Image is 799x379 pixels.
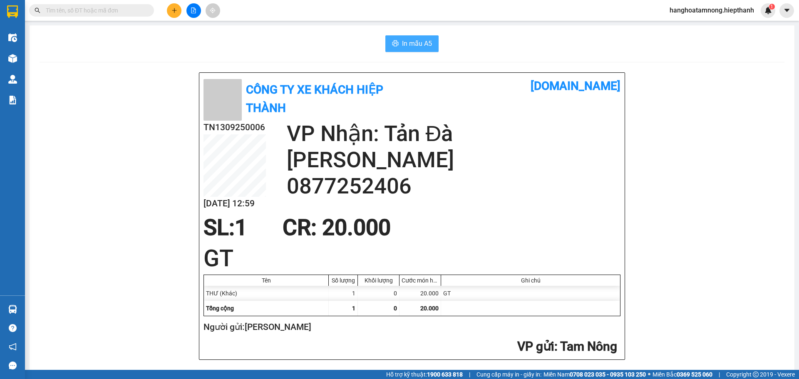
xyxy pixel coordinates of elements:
span: 1 [352,305,355,312]
img: warehouse-icon [8,75,17,84]
span: ⚪️ [648,373,650,376]
img: solution-icon [8,96,17,104]
h2: TN1309250006 [203,121,266,134]
div: 1 [329,286,358,301]
span: aim [210,7,216,13]
div: GT [441,286,620,301]
span: Hỗ trợ kỹ thuật: [386,370,463,379]
div: Ghi chú [443,277,618,284]
sup: 1 [769,4,775,10]
strong: 0369 525 060 [677,371,712,378]
h2: VP Nhận: Tản Đà [44,59,201,112]
img: warehouse-icon [8,33,17,42]
img: warehouse-icon [8,54,17,63]
span: In mẫu A5 [402,38,432,49]
span: printer [392,40,399,48]
span: CR : 20.000 [283,215,391,240]
h2: TN1309250005 [5,59,67,73]
span: file-add [191,7,196,13]
span: notification [9,343,17,351]
h1: GT [203,242,620,275]
span: Miền Nam [543,370,646,379]
b: Công Ty xe khách HIỆP THÀNH [246,83,383,115]
h2: VP Nhận: Tản Đà [287,121,620,147]
div: 20.000 [399,286,441,301]
span: | [469,370,470,379]
span: question-circle [9,324,17,332]
h2: : Tam Nông [203,338,617,355]
span: 0 [394,305,397,312]
img: warehouse-icon [8,305,17,314]
img: logo-vxr [7,5,18,18]
span: caret-down [783,7,791,14]
span: Cung cấp máy in - giấy in: [476,370,541,379]
span: 1 [235,215,247,240]
h2: [DATE] 12:59 [203,197,266,211]
div: Số lượng [331,277,355,284]
span: Miền Bắc [653,370,712,379]
span: VP gửi [517,339,554,354]
span: message [9,362,17,369]
span: plus [171,7,177,13]
h2: Người gửi: [PERSON_NAME] [203,320,617,334]
h2: 0877252406 [287,173,620,199]
button: file-add [186,3,201,18]
div: THƯ (Khác) [204,286,329,301]
b: Công Ty xe khách HIỆP THÀNH [26,7,95,57]
button: caret-down [779,3,794,18]
button: printerIn mẫu A5 [385,35,439,52]
b: [DOMAIN_NAME] [531,79,620,93]
span: | [719,370,720,379]
span: Tổng cộng [206,305,234,312]
span: hanghoatamnong.hiepthanh [663,5,761,15]
div: Khối lượng [360,277,397,284]
button: aim [206,3,220,18]
button: plus [167,3,181,18]
div: Tên [206,277,326,284]
strong: 0708 023 035 - 0935 103 250 [570,371,646,378]
img: icon-new-feature [764,7,772,14]
div: Cước món hàng [402,277,439,284]
span: 20.000 [420,305,439,312]
span: search [35,7,40,13]
span: copyright [753,372,759,377]
span: 1 [770,4,773,10]
h2: [PERSON_NAME] [287,147,620,173]
b: [DOMAIN_NAME] [111,7,201,20]
input: Tìm tên, số ĐT hoặc mã đơn [46,6,144,15]
span: SL: [203,215,235,240]
strong: 1900 633 818 [427,371,463,378]
div: 0 [358,286,399,301]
